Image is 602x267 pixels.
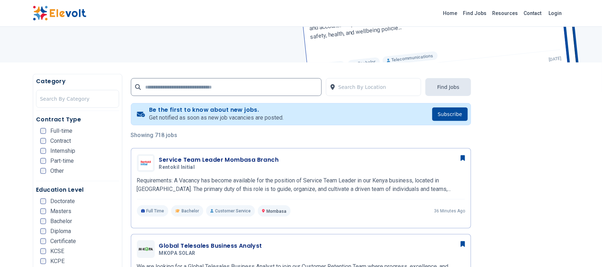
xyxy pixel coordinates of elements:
[40,238,46,244] input: Certificate
[159,156,279,164] h3: Service Team Leader Mombasa Branch
[40,168,46,174] input: Other
[149,114,284,122] p: Get notified as soon as new job vacancies are posted.
[440,7,460,19] a: Home
[40,258,46,264] input: KCPE
[139,156,153,170] img: Rentokil Initial
[50,238,76,244] span: Certificate
[40,128,46,134] input: Full-time
[434,208,465,214] p: 36 minutes ago
[159,250,195,257] span: MKOPA SOLAR
[33,6,86,21] img: Elevolt
[40,198,46,204] input: Doctorate
[131,131,471,140] p: Showing 718 jobs
[425,78,471,96] button: Find Jobs
[521,7,545,19] a: Contact
[266,209,286,214] span: Mombasa
[36,115,119,124] h5: Contract Type
[40,148,46,154] input: Internship
[149,106,284,114] h4: Be the first to know about new jobs.
[50,148,75,154] span: Internship
[137,154,465,217] a: Rentokil InitialService Team Leader Mombasa BranchRentokil InitialRequirements: A Vacancy has bec...
[182,208,199,214] span: Bachelor
[545,6,566,20] a: Login
[50,138,71,144] span: Contract
[40,228,46,234] input: Diploma
[50,208,71,214] span: Masters
[40,208,46,214] input: Masters
[159,164,195,171] span: Rentokil Initial
[50,258,65,264] span: KCPE
[137,205,169,217] p: Full Time
[50,218,72,224] span: Bachelor
[36,186,119,194] h5: Education Level
[460,7,490,19] a: Find Jobs
[50,158,74,164] span: Part-time
[50,248,64,254] span: KCSE
[36,77,119,86] h5: Category
[139,247,153,251] img: MKOPA SOLAR
[490,7,521,19] a: Resources
[40,248,46,254] input: KCSE
[40,158,46,164] input: Part-time
[40,138,46,144] input: Contract
[50,168,64,174] span: Other
[137,176,465,193] p: Requirements: A Vacancy has become available for the position of Service Team Leader in our Kenya...
[206,205,255,217] p: Customer Service
[50,128,72,134] span: Full-time
[50,228,71,234] span: Diploma
[566,233,602,267] iframe: Chat Widget
[159,242,262,250] h3: Global Telesales Business Analyst
[50,198,75,204] span: Doctorate
[40,218,46,224] input: Bachelor
[432,107,468,121] button: Subscribe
